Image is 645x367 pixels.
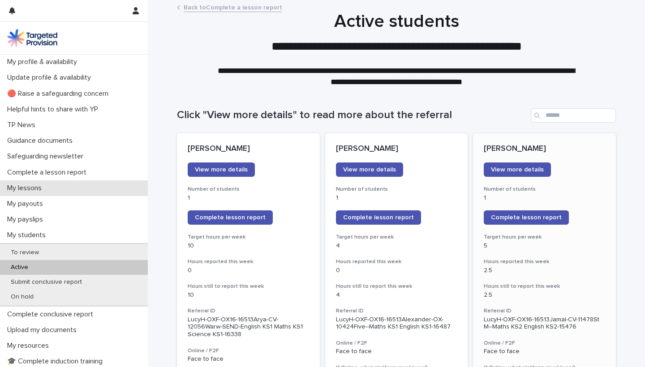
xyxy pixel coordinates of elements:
[336,348,457,355] p: Face to face
[336,194,457,202] p: 1
[336,242,457,250] p: 4
[4,326,84,334] p: Upload my documents
[184,2,282,12] a: Back toComplete a lesson report
[7,29,57,47] img: M5nRWzHhSzIhMunXDL62
[491,214,562,221] span: Complete lesson report
[336,307,457,315] h3: Referral ID
[188,347,309,354] h3: Online / F2F
[484,210,569,225] a: Complete lesson report
[177,11,616,32] h1: Active students
[188,234,309,241] h3: Target hours per week
[4,215,50,224] p: My payslips
[4,264,35,271] p: Active
[484,186,605,193] h3: Number of students
[188,291,309,299] p: 10
[188,267,309,274] p: 0
[4,90,116,98] p: 🔴 Raise a safeguarding concern
[336,267,457,274] p: 0
[4,137,80,145] p: Guidance documents
[336,144,457,154] p: [PERSON_NAME]
[188,144,309,154] p: [PERSON_NAME]
[491,166,544,173] span: View more details
[188,316,309,338] p: LucyH-OXF-OX16-16513Arya-CV-12056Warw-SEND-English KS1 Maths KS1 Science KS1-16338
[531,108,616,123] input: Search
[4,105,105,114] p: Helpful hints to share with YP
[4,249,46,256] p: To review
[188,162,255,177] a: View more details
[343,214,414,221] span: Complete lesson report
[336,291,457,299] p: 4
[4,121,43,129] p: TP News
[484,258,605,265] h3: Hours reported this week
[4,184,49,192] p: My lessons
[4,357,110,366] p: 🎓 Complete induction training
[336,340,457,347] h3: Online / F2F
[336,186,457,193] h3: Number of students
[4,152,90,161] p: Safeguarding newsletter
[4,310,100,319] p: Complete conclusive report
[4,168,94,177] p: Complete a lesson report
[336,316,457,331] p: LucyH-OXF-OX16-16513Alexander-OX-10424Five--Maths KS1 English KS1-16487
[484,348,605,355] p: Face to face
[188,355,309,363] p: Face to face
[336,210,421,225] a: Complete lesson report
[4,278,89,286] p: Submit conclusive report
[4,200,50,208] p: My payouts
[343,166,396,173] span: View more details
[188,242,309,250] p: 10
[336,283,457,290] h3: Hours still to report this week
[4,73,98,82] p: Update profile & availability
[188,186,309,193] h3: Number of students
[484,307,605,315] h3: Referral ID
[188,210,273,225] a: Complete lesson report
[188,194,309,202] p: 1
[484,242,605,250] p: 5
[336,258,457,265] h3: Hours reported this week
[484,234,605,241] h3: Target hours per week
[484,162,551,177] a: View more details
[484,316,605,331] p: LucyH-OXF-OX16-16513Jamal-CV-11478St M--Maths KS2 English KS2-15476
[188,283,309,290] h3: Hours still to report this week
[4,231,53,239] p: My students
[484,144,605,154] p: [PERSON_NAME]
[195,214,266,221] span: Complete lesson report
[4,293,41,301] p: On hold
[484,340,605,347] h3: Online / F2F
[188,307,309,315] h3: Referral ID
[336,162,403,177] a: View more details
[177,109,527,122] h1: Click "View more details" to read more about the referral
[188,258,309,265] h3: Hours reported this week
[484,283,605,290] h3: Hours still to report this week
[484,267,605,274] p: 2.5
[4,58,84,66] p: My profile & availability
[484,291,605,299] p: 2.5
[4,341,56,350] p: My resources
[484,194,605,202] p: 1
[195,166,248,173] span: View more details
[336,234,457,241] h3: Target hours per week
